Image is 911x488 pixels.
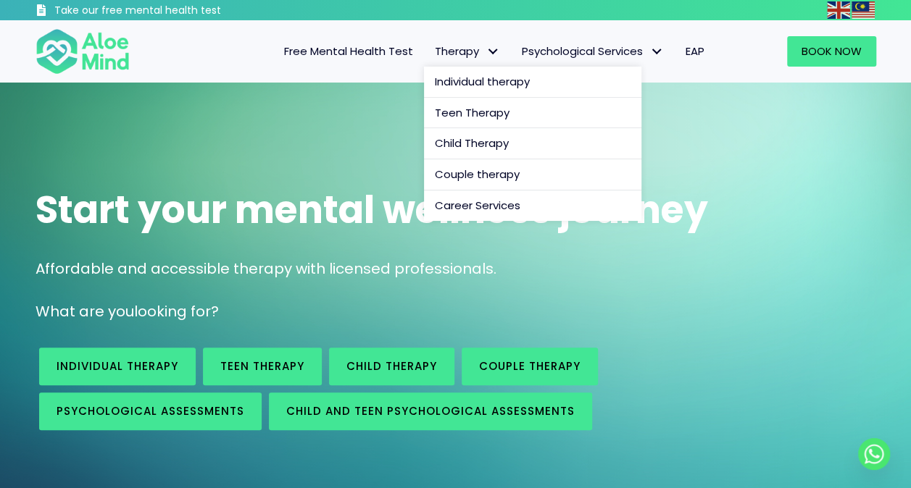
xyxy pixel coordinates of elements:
[424,159,641,190] a: Couple therapy
[435,198,520,213] span: Career Services
[220,358,304,374] span: Teen Therapy
[424,67,641,98] a: Individual therapy
[858,438,890,470] a: Whatsapp
[203,348,322,385] a: Teen Therapy
[424,190,641,221] a: Career Services
[675,36,715,67] a: EAP
[522,43,664,59] span: Psychological Services
[346,358,437,374] span: Child Therapy
[329,348,454,385] a: Child Therapy
[424,98,641,129] a: Teen Therapy
[787,36,876,67] a: Book Now
[36,4,299,20] a: Take our free mental health test
[36,301,134,321] span: What are you
[36,28,130,75] img: Aloe mind Logo
[827,1,850,19] img: en
[852,1,876,18] a: Malay
[686,43,704,59] span: EAP
[286,403,575,418] span: Child and Teen Psychological assessments
[39,348,196,385] a: Individual therapy
[827,1,852,18] a: English
[424,128,641,159] a: Child Therapy
[646,41,667,62] span: Psychological Services: submenu
[435,43,500,59] span: Therapy
[134,301,219,321] span: looking for?
[149,36,715,67] nav: Menu
[435,167,520,182] span: Couple therapy
[462,348,598,385] a: Couple therapy
[435,74,530,89] span: Individual therapy
[54,4,299,18] h3: Take our free mental health test
[479,358,581,374] span: Couple therapy
[57,358,178,374] span: Individual therapy
[852,1,875,19] img: ms
[269,392,592,430] a: Child and Teen Psychological assessments
[435,105,509,120] span: Teen Therapy
[36,258,876,279] p: Affordable and accessible therapy with licensed professionals.
[39,392,262,430] a: Psychological assessments
[284,43,413,59] span: Free Mental Health Test
[802,43,862,59] span: Book Now
[424,36,511,67] a: TherapyTherapy: submenu
[57,403,244,418] span: Psychological assessments
[511,36,675,67] a: Psychological ServicesPsychological Services: submenu
[36,183,708,236] span: Start your mental wellness journey
[273,36,424,67] a: Free Mental Health Test
[483,41,504,62] span: Therapy: submenu
[435,135,509,151] span: Child Therapy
